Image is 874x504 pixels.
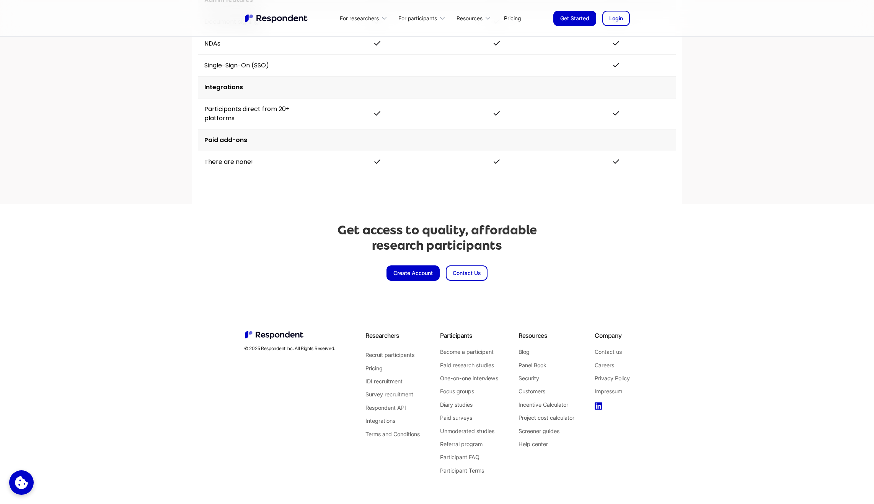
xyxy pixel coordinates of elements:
a: Become a participant [440,347,498,357]
a: Contact us [595,347,630,357]
a: Careers [595,360,630,370]
a: Pricing [498,9,527,27]
a: Paid surveys [440,413,498,423]
div: For participants [398,15,437,22]
h2: Get access to quality, affordable research participants [338,223,537,253]
div: For researchers [340,15,379,22]
a: Security [519,373,574,383]
a: One-on-one interviews [440,373,498,383]
a: Login [602,11,630,26]
a: Unmoderated studies [440,426,498,436]
a: Blog [519,347,574,357]
div: Resources [457,15,483,22]
img: Untitled UI logotext [244,13,309,23]
a: Survey recruitment [365,389,420,399]
a: Respondent API [365,403,420,413]
a: Panel Book [519,360,574,370]
td: Paid add-ons [198,129,676,151]
td: NDAs [198,33,318,55]
a: Get Started [553,11,596,26]
a: Incentive Calculator [519,400,574,410]
div: Participants [440,330,472,341]
a: home [244,13,309,23]
td: Single-Sign-On (SSO) [198,55,318,77]
div: Resources [519,330,547,341]
div: Researchers [365,330,420,341]
a: Screener guides [519,426,574,436]
a: Participant Terms [440,466,498,476]
div: For researchers [336,9,394,27]
a: Participant FAQ [440,452,498,462]
a: Customers [519,386,574,396]
a: Privacy Policy [595,373,630,383]
a: Paid research studies [440,360,498,370]
a: Diary studies [440,400,498,410]
td: Participants direct from 20+ platforms [198,98,318,129]
a: Contact Us [446,265,488,281]
div: Company [595,330,621,341]
a: Create Account [386,265,440,281]
td: Integrations [198,77,676,98]
a: Impressum [595,386,630,396]
a: Focus groups [440,386,498,396]
a: Referral program [440,439,498,449]
div: © 2025 Respondent Inc. All Rights Reserved. [244,345,335,352]
a: Recruit participants [365,350,420,360]
a: Pricing [365,363,420,373]
a: Help center [519,439,574,449]
div: Resources [452,9,498,27]
a: Integrations [365,416,420,426]
a: IDI recruitment [365,376,420,386]
div: For participants [394,9,452,27]
a: Project cost calculator [519,413,574,423]
td: There are none! [198,151,318,173]
a: Terms and Conditions [365,429,420,439]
